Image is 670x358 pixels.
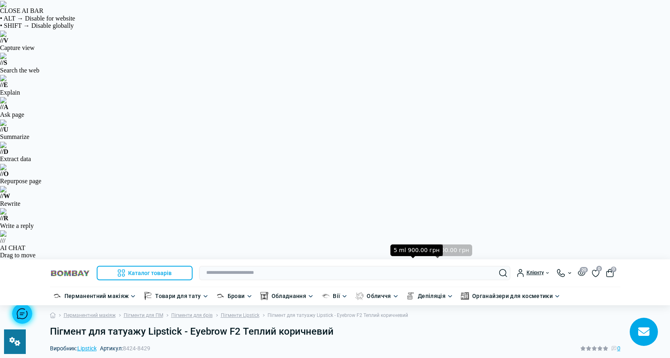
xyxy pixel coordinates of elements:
[53,292,61,300] img: Перманентний макіяж
[418,292,446,300] a: Депіляція
[322,292,330,300] img: Вії
[499,269,507,277] button: Search
[171,312,213,319] a: Пігменти для брів
[64,312,116,319] a: Перманентний макіяж
[611,267,616,272] span: 0
[578,269,585,276] button: 20
[367,292,391,300] a: Обличчя
[580,267,588,273] span: 20
[100,346,150,351] span: Артикул:
[228,292,245,300] a: Брови
[272,292,307,300] a: Обладнання
[407,292,415,300] img: Депіляція
[592,268,599,277] a: 0
[221,312,259,319] a: Пігменти Lipstick
[461,292,469,300] img: Органайзери для косметики
[50,326,620,337] h1: Пігмент для татуажу Lipstick - Eyebrow F2 Теплий коричневий
[155,292,201,300] a: Товари для тату
[123,345,150,352] span: 8424-8429
[97,266,193,280] button: Каталог товарів
[355,292,363,300] img: Обличчя
[64,292,129,300] a: Перманентний макіяж
[216,292,224,300] img: Брови
[260,292,268,300] img: Обладнання
[50,346,97,351] span: Виробник:
[333,292,340,300] a: Вії
[617,344,620,353] span: 0
[596,266,602,271] span: 0
[472,292,553,300] a: Органайзери для косметики
[144,292,152,300] img: Товари для тату
[77,345,97,352] a: Lipstick
[124,312,163,319] a: Пігменти для ПМ
[50,305,620,326] nav: breadcrumb
[606,269,614,277] button: 0
[259,312,408,319] li: Пігмент для татуажу Lipstick - Eyebrow F2 Теплий коричневий
[50,269,90,277] img: BOMBAY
